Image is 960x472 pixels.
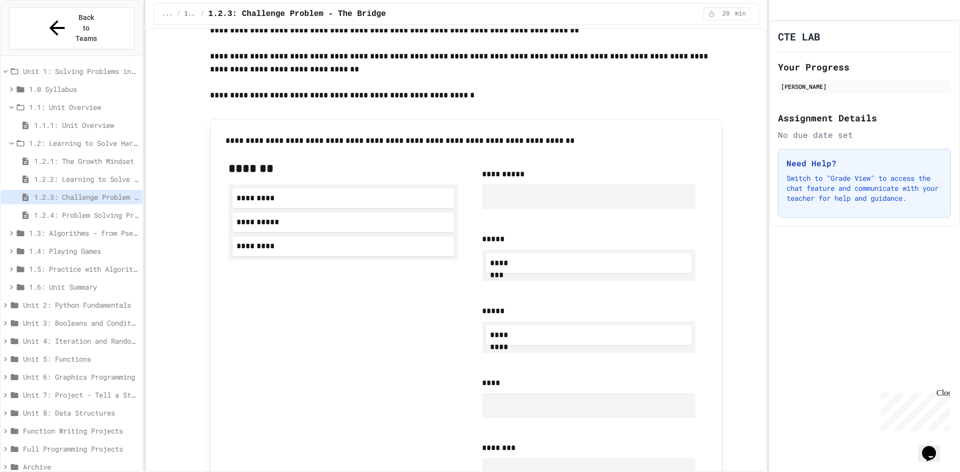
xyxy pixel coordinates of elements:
span: Unit 6: Graphics Programming [23,372,138,382]
iframe: chat widget [918,432,950,462]
span: Unit 1: Solving Problems in Computer Science [23,66,138,76]
span: Unit 5: Functions [23,354,138,364]
h2: Assignment Details [778,111,951,125]
span: 1.5: Practice with Algorithms [29,264,138,274]
span: 1.2: Learning to Solve Hard Problems [29,138,138,148]
div: No due date set [778,129,951,141]
div: [PERSON_NAME] [781,82,948,91]
span: Unit 8: Data Structures [23,408,138,418]
span: ... [162,10,173,18]
span: Unit 3: Booleans and Conditionals [23,318,138,328]
span: 1.3: Algorithms - from Pseudocode to Flowcharts [29,228,138,238]
span: 20 [718,10,734,18]
p: Switch to "Grade View" to access the chat feature and communicate with your teacher for help and ... [786,173,942,203]
span: 1.2.2: Learning to Solve Hard Problems [34,174,138,184]
h1: CTE LAB [778,29,820,43]
span: 1.4: Playing Games [29,246,138,256]
span: 1.6: Unit Summary [29,282,138,292]
span: 1.2.4: Problem Solving Practice [34,210,138,220]
span: Back to Teams [74,12,98,44]
span: 1.2: Learning to Solve Hard Problems [184,10,197,18]
span: 1.2.1: The Growth Mindset [34,156,138,166]
span: Unit 4: Iteration and Random Numbers [23,336,138,346]
span: Function Writing Projects [23,426,138,436]
iframe: chat widget [877,389,950,431]
div: Chat with us now!Close [4,4,69,63]
span: Unit 7: Project - Tell a Story [23,390,138,400]
span: min [735,10,746,18]
span: 1.2.3: Challenge Problem - The Bridge [208,8,386,20]
span: / [200,10,204,18]
span: 1.1.1: Unit Overview [34,120,138,130]
span: Archive [23,462,138,472]
span: 1.2.3: Challenge Problem - The Bridge [34,192,138,202]
span: Full Programming Projects [23,444,138,454]
span: Unit 2: Python Fundamentals [23,300,138,310]
button: Back to Teams [9,7,134,49]
span: / [176,10,180,18]
h3: Need Help? [786,157,942,169]
h2: Your Progress [778,60,951,74]
span: 1.0 Syllabus [29,84,138,94]
span: 1.1: Unit Overview [29,102,138,112]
